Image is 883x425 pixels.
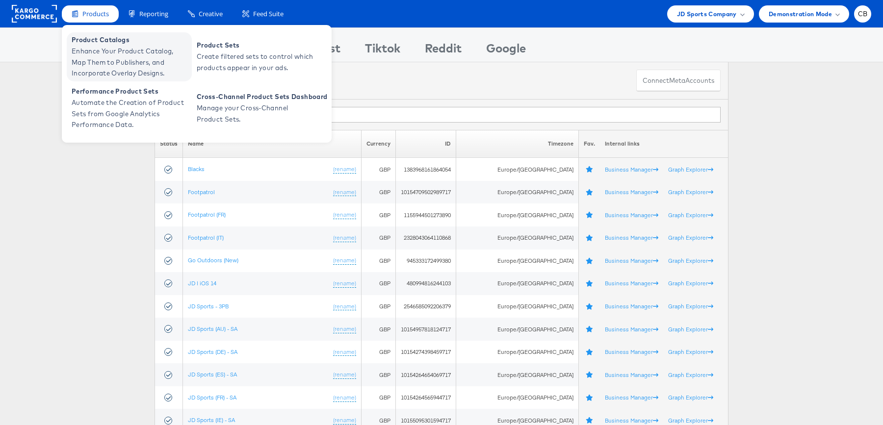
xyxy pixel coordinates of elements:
[333,256,356,265] a: (rename)
[486,40,526,62] div: Google
[188,279,216,287] a: JD | iOS 14
[197,51,314,74] span: Create filtered sets to control which products appear in your ads.
[456,318,578,341] td: Europe/[GEOGRAPHIC_DATA]
[362,363,396,386] td: GBP
[669,76,685,85] span: meta
[188,416,235,424] a: JD Sports (IE) - SA
[197,102,314,125] span: Manage your Cross-Channel Product Sets.
[668,348,713,355] a: Graph Explorer
[668,417,713,424] a: Graph Explorer
[362,181,396,204] td: GBP
[362,130,396,158] th: Currency
[668,394,713,401] a: Graph Explorer
[333,394,356,402] a: (rename)
[197,40,314,51] span: Product Sets
[668,302,713,310] a: Graph Explorer
[668,188,713,196] a: Graph Explorer
[82,9,109,19] span: Products
[333,188,356,197] a: (rename)
[72,46,189,79] span: Enhance Your Product Catalog, Map Them to Publishers, and Incorporate Overlay Designs.
[188,371,237,378] a: JD Sports (ES) - SA
[605,325,658,333] a: Business Manager
[192,84,330,133] a: Cross-Channel Product Sets Dashboard Manage your Cross-Channel Product Sets.
[362,318,396,341] td: GBP
[188,165,205,173] a: Blacks
[605,417,658,424] a: Business Manager
[362,203,396,226] td: GBP
[456,181,578,204] td: Europe/[GEOGRAPHIC_DATA]
[396,181,456,204] td: 10154709502989717
[72,86,189,97] span: Performance Product Sets
[188,188,215,196] a: Footpatrol
[396,158,456,181] td: 1383968161864054
[333,371,356,379] a: (rename)
[333,348,356,356] a: (rename)
[668,234,713,241] a: Graph Explorer
[668,166,713,173] a: Graph Explorer
[396,295,456,318] td: 2546585092206379
[183,130,362,158] th: Name
[668,371,713,378] a: Graph Explorer
[197,91,327,102] span: Cross-Channel Product Sets Dashboard
[456,250,578,273] td: Europe/[GEOGRAPHIC_DATA]
[677,9,737,19] span: JD Sports Company
[227,107,721,123] input: Filter
[333,279,356,288] a: (rename)
[396,341,456,364] td: 10154274398459717
[333,234,356,242] a: (rename)
[858,11,868,17] span: CB
[333,302,356,311] a: (rename)
[605,302,658,310] a: Business Manager
[396,363,456,386] td: 10154264654069717
[396,130,456,158] th: ID
[362,158,396,181] td: GBP
[155,130,183,158] th: Status
[605,234,658,241] a: Business Manager
[199,9,223,19] span: Creative
[668,211,713,219] a: Graph Explorer
[456,386,578,409] td: Europe/[GEOGRAPHIC_DATA]
[769,9,832,19] span: Demonstration Mode
[456,226,578,250] td: Europe/[GEOGRAPHIC_DATA]
[362,250,396,273] td: GBP
[333,325,356,333] a: (rename)
[362,386,396,409] td: GBP
[605,394,658,401] a: Business Manager
[605,348,658,355] a: Business Manager
[362,295,396,318] td: GBP
[188,234,224,241] a: Footpatrol (IT)
[188,302,229,310] a: JD Sports - 3PB
[253,9,284,19] span: Feed Suite
[396,318,456,341] td: 10154957818124717
[605,371,658,378] a: Business Manager
[396,250,456,273] td: 945333172499380
[668,325,713,333] a: Graph Explorer
[396,226,456,250] td: 2328043064110868
[362,226,396,250] td: GBP
[456,341,578,364] td: Europe/[GEOGRAPHIC_DATA]
[333,211,356,219] a: (rename)
[188,394,236,401] a: JD Sports (FR) - SA
[362,272,396,295] td: GBP
[188,211,226,218] a: Footpatrol (FR)
[456,158,578,181] td: Europe/[GEOGRAPHIC_DATA]
[72,34,189,46] span: Product Catalogs
[605,166,658,173] a: Business Manager
[67,84,192,133] a: Performance Product Sets Automate the Creation of Product Sets from Google Analytics Performance ...
[456,272,578,295] td: Europe/[GEOGRAPHIC_DATA]
[362,341,396,364] td: GBP
[668,257,713,264] a: Graph Explorer
[605,211,658,219] a: Business Manager
[456,130,578,158] th: Timezone
[188,348,237,355] a: JD Sports (DE) - SA
[396,272,456,295] td: 480994816244103
[192,32,317,81] a: Product Sets Create filtered sets to control which products appear in your ads.
[67,32,192,81] a: Product Catalogs Enhance Your Product Catalog, Map Them to Publishers, and Incorporate Overlay De...
[333,416,356,425] a: (rename)
[605,279,658,287] a: Business Manager
[456,295,578,318] td: Europe/[GEOGRAPHIC_DATA]
[636,70,721,92] button: ConnectmetaAccounts
[456,363,578,386] td: Europe/[GEOGRAPHIC_DATA]
[396,386,456,409] td: 10154264565944717
[333,165,356,174] a: (rename)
